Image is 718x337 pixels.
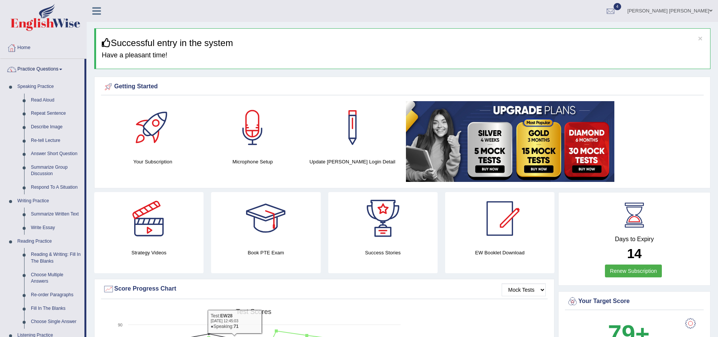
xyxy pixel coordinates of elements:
a: Write Essay [28,221,84,235]
div: Getting Started [103,81,702,92]
h4: Book PTE Exam [211,249,320,257]
span: 4 [614,3,621,10]
tspan: Test scores [236,308,271,315]
a: Re-order Paragraphs [28,288,84,302]
h4: Have a pleasant time! [102,52,704,59]
a: Writing Practice [14,194,84,208]
h4: EW Booklet Download [445,249,554,257]
a: Reading Practice [14,235,84,248]
a: Describe Image [28,120,84,134]
a: Fill In The Blanks [28,302,84,315]
text: 90 [118,323,122,327]
a: Practice Questions [0,59,84,78]
b: 14 [627,246,642,261]
a: Answer Short Question [28,147,84,161]
h3: Successful entry in the system [102,38,704,48]
button: × [698,34,703,42]
h4: Update [PERSON_NAME] Login Detail [306,158,399,166]
a: Respond To A Situation [28,181,84,194]
img: small5.jpg [406,101,614,182]
h4: Microphone Setup [207,158,299,166]
h4: Strategy Videos [94,249,204,257]
div: Your Target Score [567,296,702,307]
a: Re-tell Lecture [28,134,84,148]
a: Read Aloud [28,94,84,107]
a: Repeat Sentence [28,107,84,120]
h4: Success Stories [328,249,438,257]
a: Choose Single Answer [28,315,84,329]
a: Home [0,37,86,56]
h4: Your Subscription [107,158,199,166]
div: Score Progress Chart [103,283,546,295]
a: Summarize Group Discussion [28,161,84,181]
h4: Days to Expiry [567,236,702,243]
a: Reading & Writing: Fill In The Blanks [28,248,84,268]
a: Renew Subscription [605,265,662,277]
a: Choose Multiple Answers [28,268,84,288]
a: Speaking Practice [14,80,84,94]
a: Summarize Written Text [28,208,84,221]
